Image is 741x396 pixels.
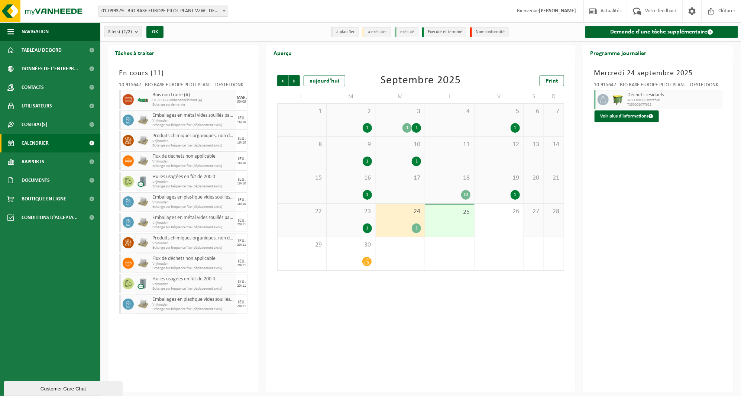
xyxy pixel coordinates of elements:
img: LP-PA-00000-WDN-11 [137,258,149,269]
div: 16/10 [237,141,246,145]
span: Conditions d'accepta... [22,208,78,227]
div: JEU. [238,116,246,120]
count: (2/2) [122,29,132,34]
span: 25 [429,208,470,216]
span: 8 [281,141,323,149]
td: D [544,90,564,103]
span: 24 [380,207,421,216]
div: 1 [363,190,372,200]
div: 10 [461,190,470,200]
div: 20/11 [237,284,246,288]
span: Echange sur fréquence fixe (déplacement exclu) [152,246,234,250]
td: J [425,90,475,103]
span: 7 [548,107,560,116]
span: Echange sur fréquence fixe (déplacement exclu) [152,266,234,271]
span: T250002077628 [627,103,720,107]
div: 20/11 [237,243,246,247]
span: Boutique en ligne [22,190,66,208]
span: 21 [548,174,560,182]
span: Flux de déchets non applicable [152,154,234,160]
button: Voir plus d'informations [595,110,659,122]
a: Demande d'une tâche supplémentaire [585,26,738,38]
span: 14 [548,141,560,149]
div: 16/10 [237,202,246,206]
span: Suivant [289,75,300,86]
span: Vrijhouden [152,119,234,123]
span: 1 [281,107,323,116]
span: Huiles usagées en fût de 200 lt [152,276,234,282]
img: LP-PA-00000-WDN-11 [137,217,149,228]
span: Emballages en métal vides souillés par des substances dangereuses [152,215,234,221]
span: 22 [281,207,323,216]
img: LP-LD-00200-CU [137,176,149,187]
span: Echange sur fréquence fixe (déplacement exclu) [152,307,234,312]
li: à planifier [331,27,359,37]
span: Vrijhouden [152,282,234,287]
span: Emballages en plastique vides souillés par des substances oxydants (comburant) [152,297,234,303]
span: Echange sur demande [152,103,234,107]
div: JEU. [238,198,246,202]
span: Print [546,78,558,84]
span: Rapports [22,152,44,171]
span: Vrijhouden [152,139,234,144]
span: 5 [478,107,520,116]
button: Site(s)(2/2) [104,26,142,37]
span: 19 [478,174,520,182]
img: HK-XC-15-GN-00 [137,97,149,103]
span: 28 [548,207,560,216]
span: Emballages en métal vides souillés par des substances dangereuses [152,113,234,119]
span: 13 [528,141,540,149]
img: LP-PA-00000-WDN-11 [137,155,149,167]
span: 29 [281,241,323,249]
span: Précédent [277,75,288,86]
span: 11 [153,70,161,77]
span: Echange sur fréquence fixe (déplacement exclu) [152,225,234,230]
div: 1 [363,157,372,166]
span: 16 [330,174,372,182]
div: 10-915647 - BIO BASE EUROPE PILOT PLANT - DESTELDONK [594,83,722,90]
div: JEU. [238,239,246,243]
div: 16/10 [237,182,246,186]
div: 1 [363,123,372,133]
h2: Aperçu [266,45,299,60]
span: 4 [429,107,470,116]
span: Echange sur fréquence fixe (déplacement exclu) [152,144,234,148]
td: M [327,90,376,103]
div: 1 [402,123,412,133]
img: LP-PA-00000-WDN-11 [137,237,149,248]
span: Echange sur fréquence fixe (déplacement exclu) [152,205,234,209]
span: 17 [380,174,421,182]
img: LP-PA-00000-WDN-11 [137,299,149,310]
div: 30/09 [237,100,246,104]
div: 1 [511,190,520,200]
div: 20/11 [237,223,246,226]
span: 12 [478,141,520,149]
h3: Mercredi 24 septembre 2025 [594,68,722,79]
span: Calendrier [22,134,49,152]
img: WB-1100-HPE-GN-50 [612,94,624,105]
div: 16/10 [237,161,246,165]
span: 9 [330,141,372,149]
div: JEU. [238,136,246,141]
span: 26 [478,207,520,216]
h3: En cours ( ) [119,68,247,79]
img: LP-PA-00000-WDN-11 [137,135,149,146]
iframe: chat widget [4,380,124,396]
span: Utilisateurs [22,97,52,115]
div: 20/11 [237,264,246,267]
span: 3 [380,107,421,116]
span: 23 [330,207,372,216]
span: HK-XC-15-G onbehandeld hout (A) [152,98,234,103]
li: Non-conformité [470,27,509,37]
span: 01-099379 - BIO BASE EUROPE PILOT PLANT VZW - DESTELDONK [98,6,228,17]
span: Vrijhouden [152,160,234,164]
span: 20 [528,174,540,182]
div: 16/10 [237,120,246,124]
div: JEU. [238,177,246,182]
span: Vrijhouden [152,221,234,225]
span: 27 [528,207,540,216]
button: OK [146,26,164,38]
div: aujourd'hui [304,75,345,86]
div: 1 [412,223,421,233]
span: Emballages en plastique vides souillés par des substances oxydants (comburant) [152,194,234,200]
